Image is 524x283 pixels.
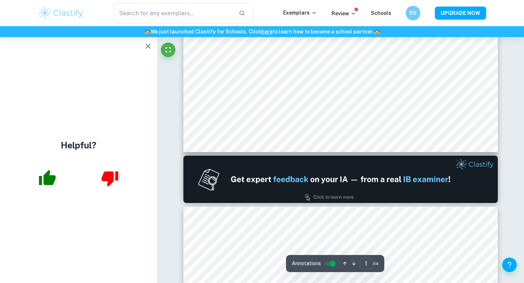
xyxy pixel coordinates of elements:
[183,156,498,203] img: Ad
[38,6,84,20] img: Clastify logo
[1,28,523,36] h6: We just launched Clastify for Schools. Click to learn how to become a school partner.
[332,9,356,17] p: Review
[435,7,486,20] button: UPGRADE NOW
[61,139,96,152] h4: Helpful?
[502,258,517,272] button: Help and Feedback
[144,29,151,35] span: 🏫
[373,260,378,267] span: / 14
[161,43,175,57] button: Fullscreen
[114,3,233,23] input: Search for any exemplars...
[374,29,380,35] span: 🏫
[283,9,317,17] p: Exemplars
[371,10,391,16] a: Schools
[292,260,321,267] span: Annotations
[409,9,417,17] h6: RS
[406,6,420,20] button: RS
[261,29,273,35] a: here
